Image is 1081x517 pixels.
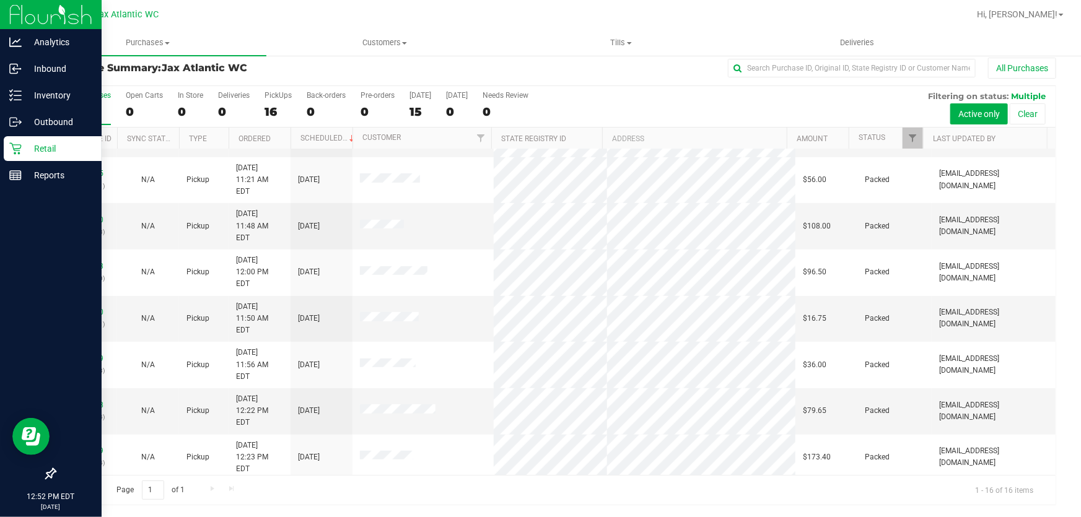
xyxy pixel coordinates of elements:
[141,314,155,323] span: Not Applicable
[824,37,891,48] span: Deliveries
[9,89,22,102] inline-svg: Inventory
[9,63,22,75] inline-svg: Inbound
[186,220,209,232] span: Pickup
[803,266,826,278] span: $96.50
[186,313,209,324] span: Pickup
[236,162,283,198] span: [DATE] 11:21 AM EDT
[803,405,826,417] span: $79.65
[739,30,976,56] a: Deliveries
[126,105,163,119] div: 0
[22,168,96,183] p: Reports
[265,91,292,100] div: PickUps
[933,134,996,143] a: Last Updated By
[803,359,826,371] span: $36.00
[22,141,96,156] p: Retail
[939,445,1048,469] span: [EMAIL_ADDRESS][DOMAIN_NAME]
[939,353,1048,376] span: [EMAIL_ADDRESS][DOMAIN_NAME]
[236,301,283,337] span: [DATE] 11:50 AM EDT
[236,393,283,429] span: [DATE] 12:22 PM EDT
[141,453,155,461] span: Not Applicable
[939,168,1048,191] span: [EMAIL_ADDRESS][DOMAIN_NAME]
[939,399,1048,423] span: [EMAIL_ADDRESS][DOMAIN_NAME]
[141,267,155,276] span: Not Applicable
[865,220,890,232] span: Packed
[728,59,976,77] input: Search Purchase ID, Original ID, State Registry ID or Customer Name...
[409,91,431,100] div: [DATE]
[298,174,320,186] span: [DATE]
[803,174,826,186] span: $56.00
[141,174,155,186] button: N/A
[865,451,890,463] span: Packed
[9,116,22,128] inline-svg: Outbound
[803,220,831,232] span: $108.00
[361,91,395,100] div: Pre-orders
[236,208,283,244] span: [DATE] 11:48 AM EDT
[236,254,283,290] span: [DATE] 12:00 PM EDT
[298,266,320,278] span: [DATE]
[446,105,468,119] div: 0
[501,134,566,143] a: State Registry ID
[298,451,320,463] span: [DATE]
[186,405,209,417] span: Pickup
[977,9,1057,19] span: Hi, [PERSON_NAME]!
[9,142,22,155] inline-svg: Retail
[928,91,1009,101] span: Filtering on status:
[1011,91,1046,101] span: Multiple
[141,266,155,278] button: N/A
[12,418,50,455] iframe: Resource center
[189,134,207,143] a: Type
[94,9,159,20] span: Jax Atlantic WC
[361,105,395,119] div: 0
[126,91,163,100] div: Open Carts
[127,134,175,143] a: Sync Status
[483,105,528,119] div: 0
[55,63,388,74] h3: Purchase Summary:
[267,37,502,48] span: Customers
[965,480,1043,499] span: 1 - 16 of 16 items
[471,128,491,149] a: Filter
[6,491,96,502] p: 12:52 PM EDT
[865,266,890,278] span: Packed
[236,440,283,476] span: [DATE] 12:23 PM EDT
[307,105,346,119] div: 0
[186,174,209,186] span: Pickup
[939,214,1048,238] span: [EMAIL_ADDRESS][DOMAIN_NAME]
[446,91,468,100] div: [DATE]
[803,451,831,463] span: $173.40
[22,115,96,129] p: Outbound
[298,405,320,417] span: [DATE]
[950,103,1008,124] button: Active only
[106,480,195,500] span: Page of 1
[300,134,357,142] a: Scheduled
[218,91,250,100] div: Deliveries
[298,359,320,371] span: [DATE]
[30,30,266,56] a: Purchases
[939,306,1048,330] span: [EMAIL_ADDRESS][DOMAIN_NAME]
[504,37,739,48] span: Tills
[141,220,155,232] button: N/A
[602,128,787,149] th: Address
[797,134,828,143] a: Amount
[859,133,885,142] a: Status
[939,261,1048,284] span: [EMAIL_ADDRESS][DOMAIN_NAME]
[298,220,320,232] span: [DATE]
[141,360,155,369] span: Not Applicable
[218,105,250,119] div: 0
[142,480,164,500] input: 1
[236,347,283,383] span: [DATE] 11:56 AM EDT
[141,313,155,324] button: N/A
[186,451,209,463] span: Pickup
[865,313,890,324] span: Packed
[141,451,155,463] button: N/A
[803,313,826,324] span: $16.75
[186,359,209,371] span: Pickup
[162,62,247,74] span: Jax Atlantic WC
[30,37,266,48] span: Purchases
[865,405,890,417] span: Packed
[266,30,503,56] a: Customers
[178,105,203,119] div: 0
[9,169,22,181] inline-svg: Reports
[178,91,203,100] div: In Store
[141,406,155,415] span: Not Applicable
[9,36,22,48] inline-svg: Analytics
